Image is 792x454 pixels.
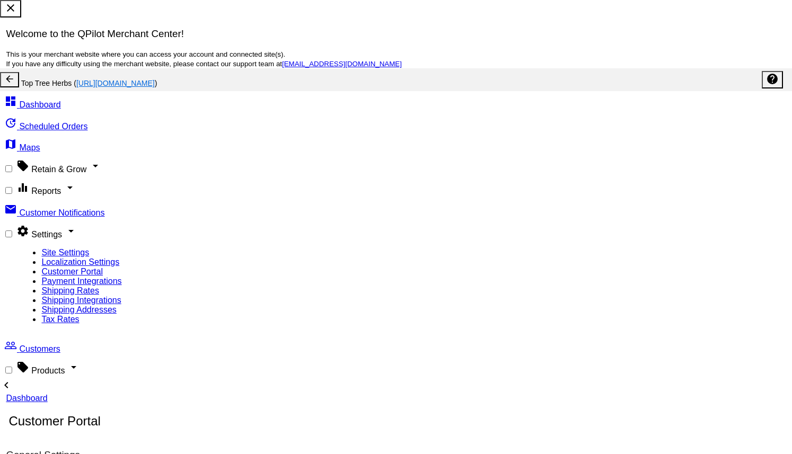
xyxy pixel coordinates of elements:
a: update Scheduled Orders [4,122,87,131]
span: Customer Notifications [19,208,104,217]
small: This is your merchant website where you can access your account and connected site(s). If you hav... [6,50,401,68]
a: Dashboard [6,394,47,403]
span: Settings [31,230,62,239]
i: equalizer [16,181,29,194]
a: Shipping Addresses [41,305,116,314]
mat-icon: close [4,2,17,14]
a: [URL][DOMAIN_NAME] [76,79,155,87]
a: dashboard Dashboard [4,100,61,109]
a: Localization Settings [41,257,119,266]
i: local_offer [16,361,29,373]
a: Customer Portal [41,267,103,276]
span: Reports [31,186,61,195]
a: [EMAIL_ADDRESS][DOMAIN_NAME] [282,60,402,68]
i: dashboard [4,95,17,108]
span: Maps [19,143,40,152]
mat-icon: help [766,73,779,85]
i: arrow_drop_down [89,159,102,172]
i: arrow_drop_down [64,181,76,194]
i: email [4,203,17,216]
a: Payment Integrations [41,277,121,286]
mat-icon: arrow_back [4,74,15,84]
span: Scheduled Orders [19,122,87,131]
a: Site Settings [41,248,89,257]
i: arrow_drop_down [67,361,80,373]
i: local_offer [16,159,29,172]
a: map Maps [4,143,40,152]
a: email Customer Notifications [4,208,104,217]
a: Tax Rates [41,315,79,324]
span: Top Tree Herbs ( ) [21,79,157,87]
span: Customers [19,344,60,353]
span: Dashboard [19,100,60,109]
i: people_outline [4,339,17,352]
i: arrow_drop_down [65,225,77,237]
i: settings [16,225,29,237]
i: update [4,117,17,129]
h2: Customer Portal [8,414,100,429]
a: Shipping Rates [41,286,99,295]
span: Products [31,366,65,375]
h3: Welcome to the QPilot Merchant Center! [6,28,786,40]
a: Shipping Integrations [41,296,121,305]
i: map [4,138,17,150]
span: Retain & Grow [31,165,86,174]
a: people_outline Customers [4,344,60,353]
